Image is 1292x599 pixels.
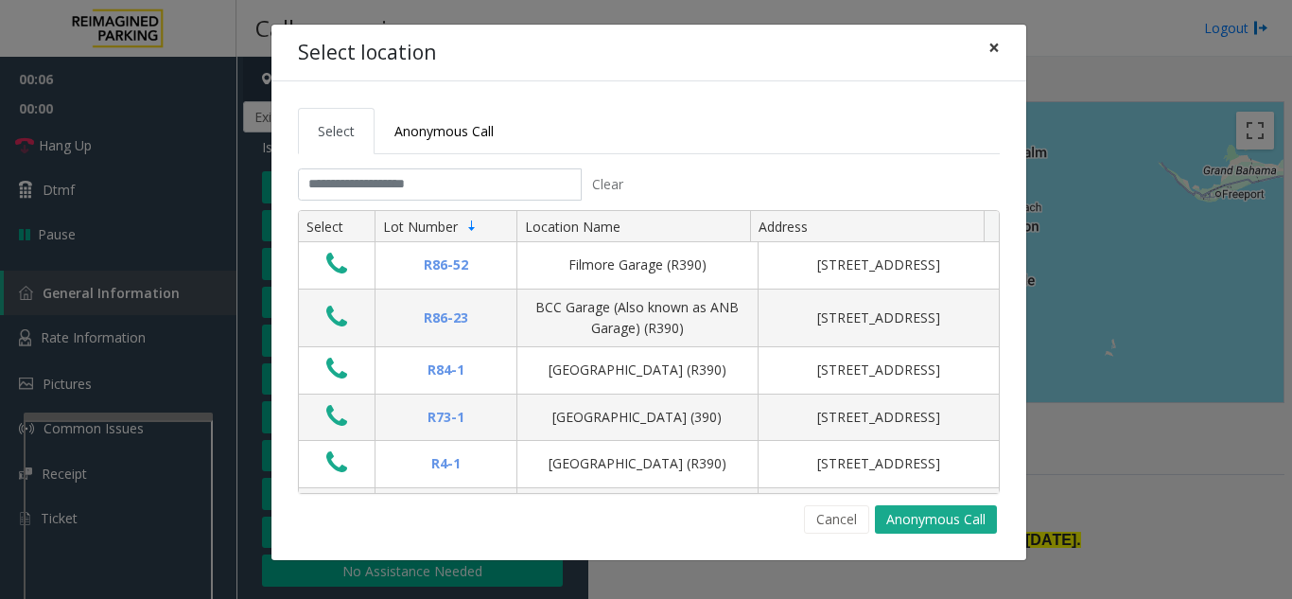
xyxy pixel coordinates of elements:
span: Lot Number [383,218,458,236]
div: R86-23 [387,308,505,328]
button: Anonymous Call [875,505,997,534]
div: R86-52 [387,255,505,275]
div: Data table [299,211,999,493]
span: Anonymous Call [394,122,494,140]
div: [GEOGRAPHIC_DATA] (R390) [529,360,746,380]
div: [GEOGRAPHIC_DATA] (390) [529,407,746,428]
div: R73-1 [387,407,505,428]
div: [STREET_ADDRESS] [770,360,987,380]
div: BCC Garage (Also known as ANB Garage) (R390) [529,297,746,340]
button: Clear [582,168,635,201]
div: [STREET_ADDRESS] [770,453,987,474]
span: Address [759,218,808,236]
span: Location Name [525,218,620,236]
div: [STREET_ADDRESS] [770,255,987,275]
h4: Select location [298,38,436,68]
div: [GEOGRAPHIC_DATA] (R390) [529,453,746,474]
span: Sortable [464,219,480,234]
th: Select [299,211,375,243]
span: Select [318,122,355,140]
button: Cancel [804,505,869,534]
div: R4-1 [387,453,505,474]
span: × [988,34,1000,61]
div: [STREET_ADDRESS] [770,308,987,328]
div: [STREET_ADDRESS] [770,407,987,428]
ul: Tabs [298,108,1000,154]
div: R84-1 [387,360,505,380]
div: Filmore Garage (R390) [529,255,746,275]
button: Close [975,25,1013,71]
